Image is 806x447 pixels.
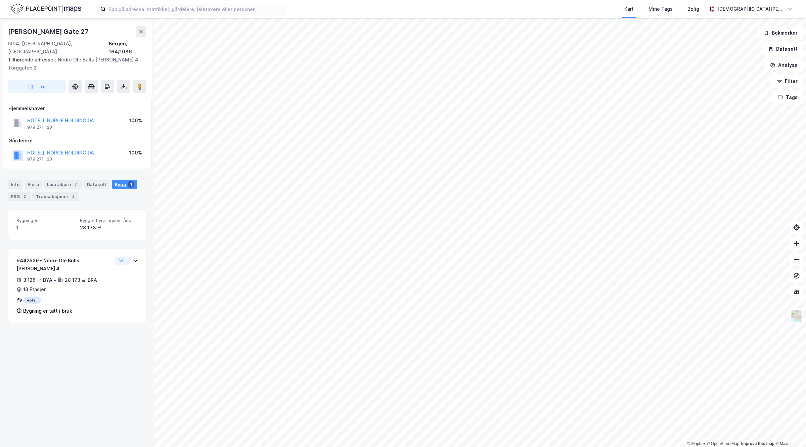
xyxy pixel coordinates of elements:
div: 2 [21,193,28,200]
button: Filter [771,75,803,88]
div: Bygg [112,180,137,189]
a: OpenStreetMap [707,441,740,446]
a: Improve this map [741,441,774,446]
img: logo.f888ab2527a4732fd821a326f86c7f29.svg [11,3,81,15]
div: Bergen, 164/1086 [109,40,146,56]
div: 28 173 ㎡ BRA [65,276,97,284]
div: Kart [624,5,634,13]
div: Leietakere [44,180,82,189]
div: Datasett [84,180,109,189]
div: Nedre Ole Bulls [PERSON_NAME] 4, Torggaten 2 [8,56,141,72]
div: 9442529 - Nedre Ole Bulls [PERSON_NAME] 4 [16,257,112,273]
div: 2 [70,193,77,200]
button: Vis [115,257,130,265]
span: Bygget bygningsområde [80,218,138,223]
div: Bolig [687,5,699,13]
div: Hjemmelshaver [8,104,146,113]
div: 1 [16,224,75,232]
span: Tilhørende adresser: [8,57,58,62]
div: 1 [128,181,134,188]
a: Mapbox [687,441,706,446]
div: 979 271 123 [27,125,52,130]
div: • [54,277,56,283]
div: 28 173 ㎡ [80,224,138,232]
iframe: Chat Widget [772,415,806,447]
div: Info [8,180,22,189]
div: Transaksjoner [33,192,79,201]
button: Datasett [762,42,803,56]
button: Bokmerker [758,26,803,40]
div: ESG [8,192,31,201]
div: 979 271 123 [27,157,52,162]
div: 5014, [GEOGRAPHIC_DATA], [GEOGRAPHIC_DATA] [8,40,109,56]
span: Bygninger [16,218,75,223]
button: Analyse [764,58,803,72]
img: Z [790,310,803,322]
button: Tag [8,80,66,93]
div: Bygning er tatt i bruk [23,307,72,315]
div: [DEMOGRAPHIC_DATA][PERSON_NAME] [717,5,785,13]
div: 13 Etasjer [23,285,46,294]
div: 100% [129,117,142,125]
div: [PERSON_NAME] Gate 27 [8,26,90,37]
button: Tags [772,91,803,104]
div: Gårdeiere [8,137,146,145]
div: 100% [129,149,142,157]
div: Eiere [25,180,42,189]
div: 7 [72,181,79,188]
div: Mine Tags [648,5,673,13]
div: 3 126 ㎡ BYA [23,276,52,284]
input: Søk på adresse, matrikkel, gårdeiere, leietakere eller personer [106,4,285,14]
